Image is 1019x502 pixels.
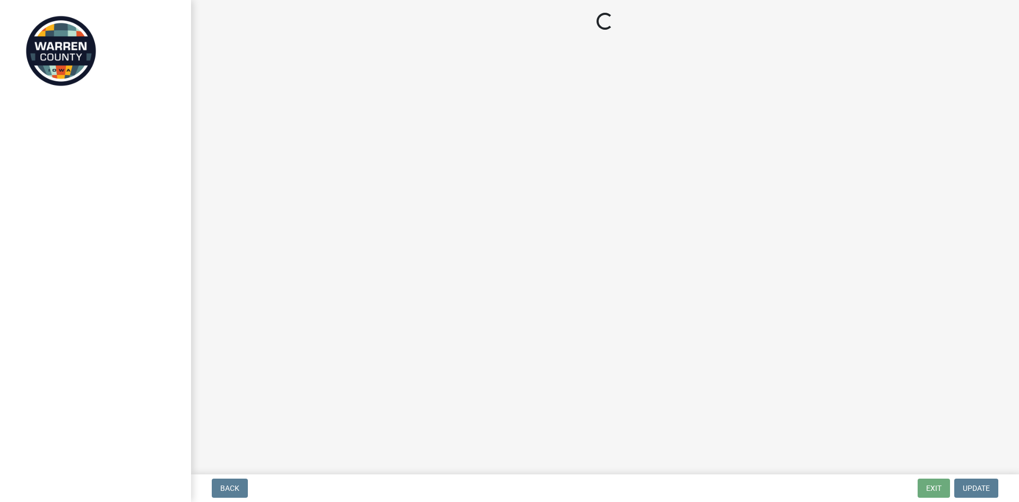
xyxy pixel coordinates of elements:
button: Back [212,479,248,498]
span: Back [220,484,239,492]
span: Update [963,484,990,492]
button: Exit [918,479,950,498]
button: Update [954,479,998,498]
img: Warren County, Iowa [21,11,101,91]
